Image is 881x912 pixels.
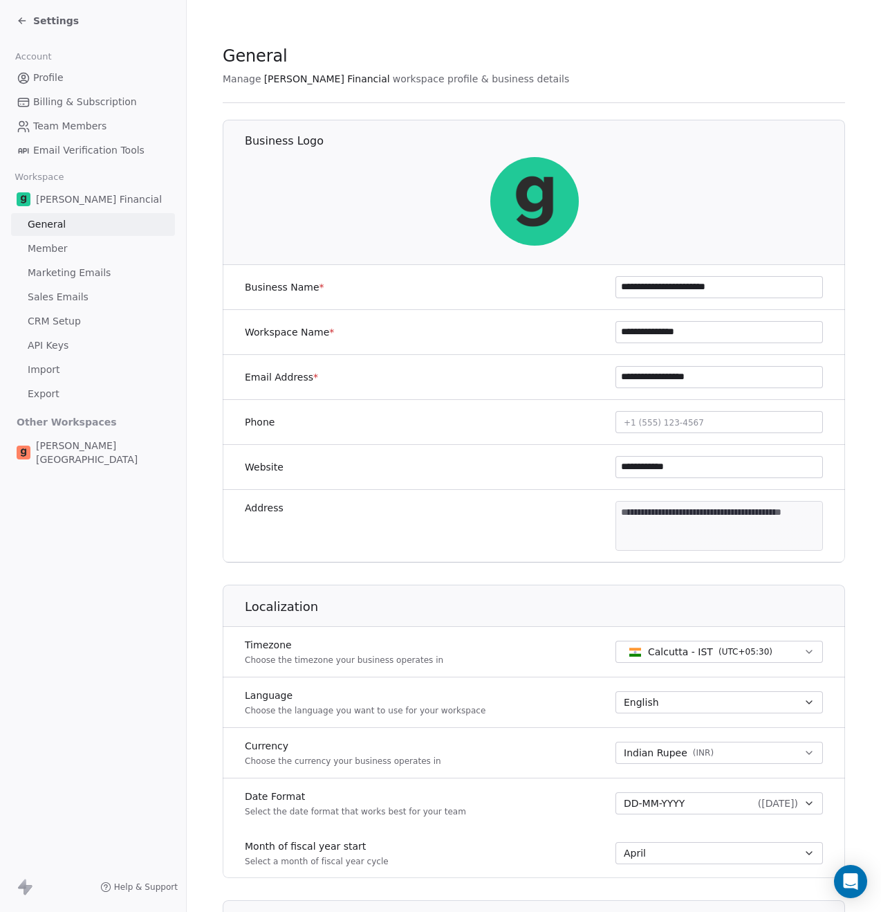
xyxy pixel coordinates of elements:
[33,119,106,134] span: Team Members
[615,742,823,764] button: Indian Rupee(INR)
[245,756,441,767] p: Choose the currency your business operates in
[490,157,579,246] img: Goela%20Fin%20Logos%20(4).png
[11,115,175,138] a: Team Members
[245,856,389,867] p: Select a month of fiscal year cycle
[393,72,570,86] span: workspace profile & business details
[100,882,178,893] a: Help & Support
[264,72,390,86] span: [PERSON_NAME] Financial
[28,387,59,401] span: Export
[245,501,284,515] label: Address
[17,14,79,28] a: Settings
[758,796,798,810] span: ( [DATE] )
[114,882,178,893] span: Help & Support
[11,334,175,357] a: API Keys
[17,192,30,206] img: Goela%20Fin%20Logos%20(4).png
[245,325,334,339] label: Workspace Name
[11,358,175,381] a: Import
[624,746,687,760] span: Indian Rupee
[624,796,685,810] span: DD-MM-YYYY
[28,290,89,304] span: Sales Emails
[11,383,175,405] a: Export
[245,790,466,803] label: Date Format
[28,266,111,280] span: Marketing Emails
[245,705,485,716] p: Choose the language you want to use for your workspace
[245,415,275,429] label: Phone
[28,338,68,353] span: API Keys
[615,641,823,663] button: Calcutta - IST(UTC+05:30)
[624,418,704,428] span: +1 (555) 123-4567
[245,280,324,294] label: Business Name
[9,167,70,188] span: Workspace
[33,95,137,109] span: Billing & Subscription
[245,460,284,474] label: Website
[28,363,59,377] span: Import
[624,846,646,860] span: April
[36,192,162,206] span: [PERSON_NAME] Financial
[693,747,714,758] span: ( INR )
[245,688,485,702] label: Language
[28,241,68,256] span: Member
[33,71,64,85] span: Profile
[245,806,466,817] p: Select the date format that works best for your team
[245,134,846,149] h1: Business Logo
[11,213,175,236] a: General
[33,143,145,158] span: Email Verification Tools
[834,865,867,898] div: Open Intercom Messenger
[245,638,443,652] label: Timezone
[17,446,30,459] img: Goela%20School%20Logos%20(4).png
[28,314,81,329] span: CRM Setup
[624,695,659,709] span: English
[648,645,713,659] span: Calcutta - IST
[36,439,169,466] span: [PERSON_NAME][GEOGRAPHIC_DATA]
[223,72,261,86] span: Manage
[33,14,79,28] span: Settings
[245,370,318,384] label: Email Address
[11,411,122,433] span: Other Workspaces
[718,646,772,658] span: ( UTC+05:30 )
[615,411,823,433] button: +1 (555) 123-4567
[11,237,175,260] a: Member
[11,66,175,89] a: Profile
[11,91,175,113] a: Billing & Subscription
[245,739,441,753] label: Currency
[245,839,389,853] label: Month of fiscal year start
[9,46,57,67] span: Account
[28,217,66,232] span: General
[11,262,175,284] a: Marketing Emails
[223,46,288,66] span: General
[245,655,443,666] p: Choose the timezone your business operates in
[11,139,175,162] a: Email Verification Tools
[11,286,175,309] a: Sales Emails
[245,599,846,615] h1: Localization
[11,310,175,333] a: CRM Setup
